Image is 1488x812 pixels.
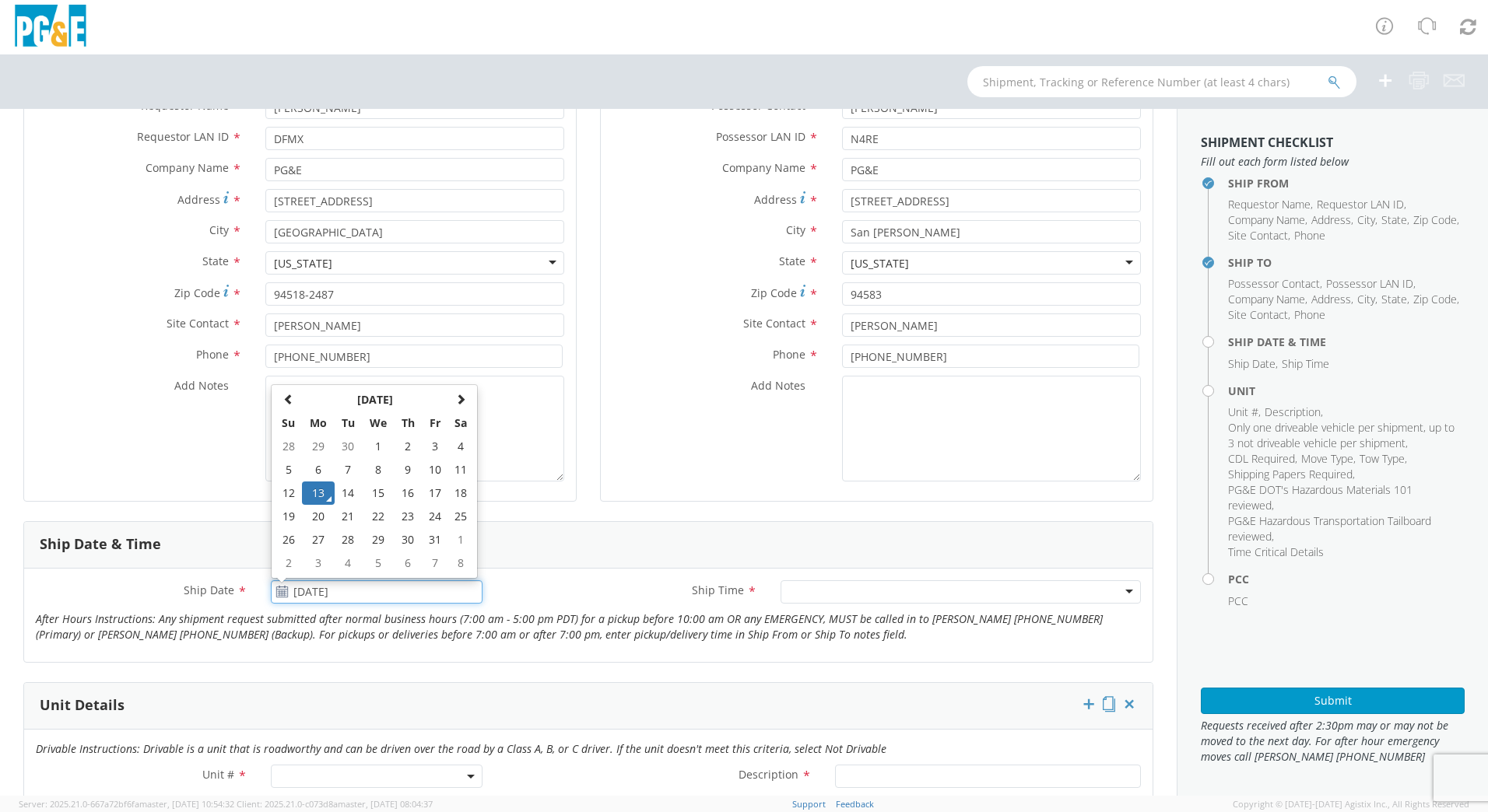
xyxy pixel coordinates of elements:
td: 1 [447,528,474,551]
td: 7 [422,551,448,575]
th: Select Month [302,388,447,411]
span: Company Name [1228,292,1305,306]
span: Company Name [146,160,229,175]
span: Phone [1294,228,1325,243]
td: 26 [275,528,302,551]
span: Address [177,192,220,207]
span: Requestor LAN ID [1317,197,1404,212]
div: [US_STATE] [851,256,909,271]
span: Zip Code [1413,212,1457,227]
td: 17 [422,481,448,505]
td: 21 [335,505,362,528]
li: , [1326,276,1416,292]
button: Submit [1201,688,1465,714]
span: City [209,222,229,237]
td: 28 [335,528,362,551]
span: Requestor Name [1228,197,1311,212]
a: Support [792,798,826,810]
li: , [1228,228,1290,243]
h4: Ship Date & Time [1228,336,1465,348]
td: 2 [394,435,421,458]
i: After Hours Instructions: Any shipment request submitted after normal business hours (7:00 am - 5... [36,611,1103,642]
span: Fill out each form listed below [1201,154,1465,170]
td: 3 [422,435,448,458]
a: Feedback [836,798,874,810]
li: , [1301,451,1356,467]
span: State [202,254,229,268]
input: Shipment, Tracking or Reference Number (at least 4 chars) [967,66,1356,97]
li: , [1228,356,1278,372]
td: 2 [275,551,302,575]
th: Su [275,411,302,435]
td: 23 [394,505,421,528]
td: 29 [362,528,395,551]
td: 28 [275,435,302,458]
span: Next Month [455,394,466,404]
td: 25 [447,505,474,528]
span: Unit # [1228,404,1258,419]
li: , [1413,292,1459,307]
span: Only one driveable vehicle per shipment, up to 3 not driveable vehicle per shipment [1228,420,1455,450]
td: 16 [394,481,421,505]
td: 19 [275,505,302,528]
span: Add Notes [751,378,805,393]
td: 29 [302,435,335,458]
h3: Unit Details [40,698,125,713]
span: State [779,254,805,268]
span: Possessor LAN ID [1326,276,1413,291]
td: 3 [302,551,335,575]
span: Site Contact [1228,228,1288,243]
span: CDL Required [1228,451,1295,466]
td: 6 [302,458,335,481]
td: 7 [335,458,362,481]
span: Zip Code [174,285,220,300]
span: Phone [196,347,229,362]
h4: Ship To [1228,257,1465,268]
th: We [362,411,395,435]
span: Tow Type [1360,451,1405,466]
span: Zip Code [751,285,797,300]
span: Zip Code [1413,292,1457,306]
li: , [1413,212,1459,228]
td: 11 [447,458,474,481]
span: Ship Date [1228,356,1276,371]
span: Add Notes [174,378,229,393]
td: 9 [394,458,421,481]
li: , [1357,292,1377,307]
h4: PCC [1228,573,1465,585]
span: Company Name [1228,212,1305,227]
td: 14 [335,481,362,505]
span: State [1381,292,1407,306]
td: 4 [447,435,474,458]
span: Ship Time [1282,356,1329,371]
td: 12 [275,481,302,505]
span: Description [739,767,798,782]
span: PG&E Hazardous Transportation Tailboard reviewed [1228,513,1431,544]
h4: Ship From [1228,177,1465,189]
td: 24 [422,505,448,528]
td: 30 [394,528,421,551]
td: 27 [302,528,335,551]
td: 6 [394,551,421,575]
th: Th [394,411,421,435]
span: Phone [1294,307,1325,322]
span: Company Name [722,160,805,175]
span: Site Contact [1228,307,1288,322]
span: Time Critical Details [1228,544,1324,559]
td: 10 [422,458,448,481]
li: , [1381,212,1409,228]
li: , [1317,197,1406,212]
img: pge-logo-06675f144f4cfa6a6814.png [12,5,89,51]
td: 31 [422,528,448,551]
span: Possessor LAN ID [716,129,805,144]
span: Copyright © [DATE]-[DATE] Agistix Inc., All Rights Reserved [1233,798,1469,810]
h4: Unit [1228,385,1465,397]
li: , [1311,212,1353,228]
li: , [1381,292,1409,307]
li: , [1228,420,1461,451]
td: 22 [362,505,395,528]
span: Shipping Papers Required [1228,467,1353,481]
span: PCC [1228,593,1248,608]
td: 30 [335,435,362,458]
span: Address [1311,292,1351,306]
